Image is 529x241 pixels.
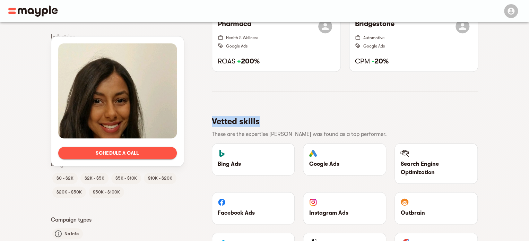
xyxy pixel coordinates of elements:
span: Schedule a call [64,149,171,157]
h6: Bridgestone [355,19,394,33]
p: Facebook Ads [218,209,289,217]
p: Outbrain [400,209,472,217]
span: No info [60,230,83,238]
span: - [372,57,374,65]
span: $5K - $10K [111,174,141,182]
p: Campaign types [51,216,184,224]
span: $2K - $5K [80,174,109,182]
span: $10K - $20K [144,174,176,182]
img: Main logo [8,6,58,17]
p: Google Ads [309,160,380,168]
span: $50K - $100K [89,188,124,196]
p: Industries [51,33,184,41]
button: BridgestoneAutomotiveGoogle AdsCPM -20% [349,14,478,71]
h6: CPM [355,57,472,66]
p: Bing Ads [218,160,289,168]
span: Health & Wellness [226,35,258,40]
button: Schedule a call [58,147,177,159]
span: Google Ads [226,44,248,49]
span: + [237,57,241,65]
span: $0 - $2K [52,174,78,182]
h6: Pharmaca [218,19,251,33]
span: Google Ads [363,44,385,49]
strong: 200% [237,57,260,65]
h6: ROAS [218,57,335,66]
span: Menu [500,8,521,13]
p: These are the expertise [PERSON_NAME] was found as a top performer. [212,130,472,138]
span: Automotive [363,35,384,40]
p: Search Engine Optimization [400,160,472,177]
span: $20K - $50K [52,188,86,196]
h5: Vetted skills [212,116,472,127]
strong: 20% [372,57,389,65]
p: Instagram Ads [309,209,380,217]
button: PharmacaHealth & WellnessGoogle AdsROAS +200% [212,14,340,71]
p: Budgets [51,160,184,169]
